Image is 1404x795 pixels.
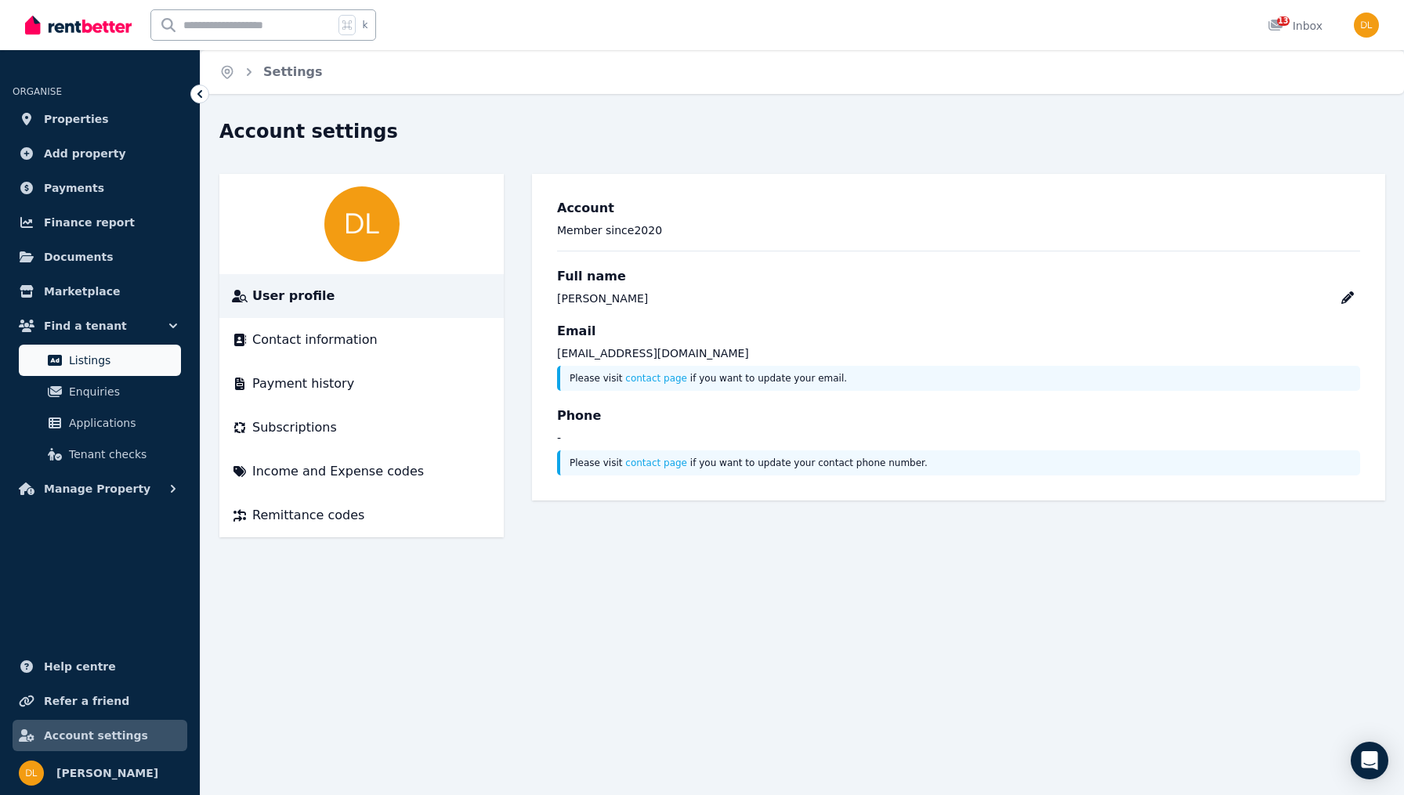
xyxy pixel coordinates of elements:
[252,506,364,525] span: Remittance codes
[557,267,1360,286] h3: Full name
[557,345,1360,361] p: [EMAIL_ADDRESS][DOMAIN_NAME]
[252,287,335,305] span: User profile
[557,199,1360,218] h3: Account
[232,462,491,481] a: Income and Expense codes
[324,186,400,262] img: Diana Leach
[69,414,175,432] span: Applications
[19,345,181,376] a: Listings
[25,13,132,37] img: RentBetter
[625,373,687,384] a: contact page
[1277,16,1290,26] span: 13
[557,407,1360,425] h3: Phone
[13,138,187,169] a: Add property
[69,351,175,370] span: Listings
[1354,13,1379,38] img: Diana Leach
[19,376,181,407] a: Enquiries
[44,213,135,232] span: Finance report
[13,720,187,751] a: Account settings
[557,322,1360,341] h3: Email
[44,657,116,676] span: Help centre
[201,50,342,94] nav: Breadcrumb
[557,222,1360,238] p: Member since 2020
[44,248,114,266] span: Documents
[252,462,424,481] span: Income and Expense codes
[44,144,126,163] span: Add property
[69,382,175,401] span: Enquiries
[570,457,1351,469] p: Please visit if you want to update your contact phone number.
[13,86,62,97] span: ORGANISE
[557,430,1360,446] p: -
[13,651,187,682] a: Help centre
[232,418,491,437] a: Subscriptions
[19,439,181,470] a: Tenant checks
[13,241,187,273] a: Documents
[13,103,187,135] a: Properties
[44,316,127,335] span: Find a tenant
[557,291,648,306] div: [PERSON_NAME]
[13,310,187,341] button: Find a tenant
[232,331,491,349] a: Contact information
[232,287,491,305] a: User profile
[625,457,687,468] a: contact page
[362,19,367,31] span: k
[44,479,150,498] span: Manage Property
[13,685,187,717] a: Refer a friend
[19,761,44,786] img: Diana Leach
[219,119,398,144] h1: Account settings
[56,764,158,782] span: [PERSON_NAME]
[252,418,337,437] span: Subscriptions
[44,179,104,197] span: Payments
[69,445,175,464] span: Tenant checks
[13,473,187,504] button: Manage Property
[44,726,148,745] span: Account settings
[19,407,181,439] a: Applications
[13,172,187,204] a: Payments
[44,692,129,710] span: Refer a friend
[13,207,187,238] a: Finance report
[1351,742,1388,779] div: Open Intercom Messenger
[232,374,491,393] a: Payment history
[570,372,1351,385] p: Please visit if you want to update your email.
[263,64,323,79] a: Settings
[252,331,378,349] span: Contact information
[13,276,187,307] a: Marketplace
[232,506,491,525] a: Remittance codes
[44,282,120,301] span: Marketplace
[1268,18,1323,34] div: Inbox
[252,374,354,393] span: Payment history
[44,110,109,128] span: Properties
